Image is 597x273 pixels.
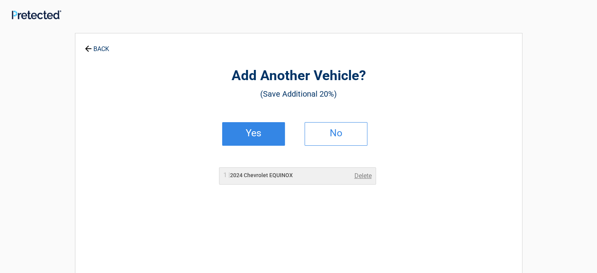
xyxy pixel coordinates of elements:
[223,171,230,179] span: 1 |
[354,171,372,181] a: Delete
[119,67,479,85] h2: Add Another Vehicle?
[313,130,359,136] h2: No
[119,87,479,101] h3: (Save Additional 20%)
[83,38,111,52] a: BACK
[12,10,61,19] img: Main Logo
[230,130,277,136] h2: Yes
[223,171,293,180] h2: 2024 Chevrolet EQUINOX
